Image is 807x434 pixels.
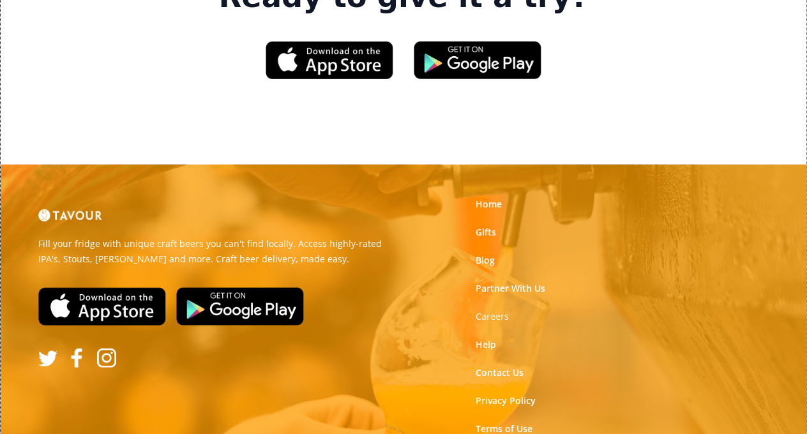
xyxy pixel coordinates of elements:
a: Careers [476,310,509,323]
a: Home [476,198,502,211]
a: Contact Us [476,366,524,379]
strong: Careers [476,310,509,322]
a: Help [476,338,496,351]
p: Fill your fridge with unique craft beers you can't find locally. Access highly-rated IPA's, Stout... [38,236,394,267]
a: Blog [476,254,495,267]
a: Privacy Policy [476,394,536,407]
a: Partner With Us [476,282,545,295]
a: Gifts [476,226,496,239]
